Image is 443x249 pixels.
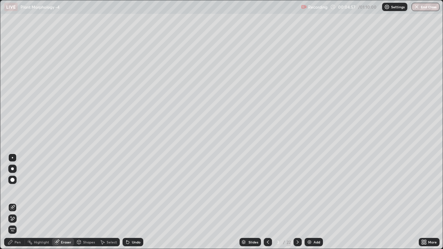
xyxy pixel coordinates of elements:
div: Slides [248,240,258,244]
p: Recording [308,4,327,10]
div: 3 [275,240,282,244]
div: Undo [132,240,141,244]
div: Eraser [61,240,71,244]
img: end-class-cross [414,4,419,10]
div: Add [314,240,320,244]
div: Shapes [83,240,95,244]
div: Select [107,240,117,244]
img: class-settings-icons [384,4,390,10]
div: More [428,240,437,244]
div: / [283,240,285,244]
span: Erase all [9,228,16,232]
p: Settings [391,5,405,9]
p: Plant Morphology -4 [20,4,60,10]
img: recording.375f2c34.svg [301,4,307,10]
div: Pen [15,240,21,244]
div: 22 [287,239,291,245]
button: End Class [412,3,440,11]
img: add-slide-button [307,239,312,245]
p: LIVE [6,4,16,10]
div: Highlight [34,240,49,244]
